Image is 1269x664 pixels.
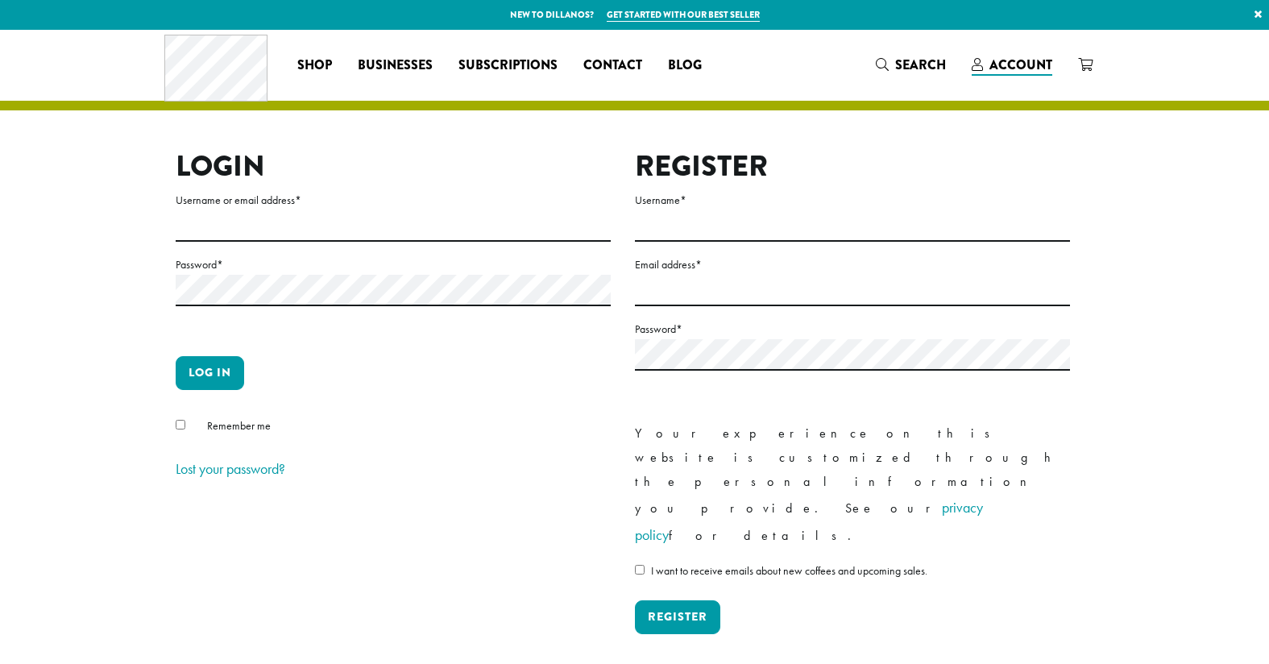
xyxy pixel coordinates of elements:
[176,356,244,390] button: Log in
[635,565,645,575] input: I want to receive emails about new coffees and upcoming sales.
[635,319,1070,339] label: Password
[635,255,1070,275] label: Email address
[635,190,1070,210] label: Username
[583,56,642,76] span: Contact
[651,563,927,578] span: I want to receive emails about new coffees and upcoming sales.
[635,600,720,634] button: Register
[176,255,611,275] label: Password
[176,149,611,184] h2: Login
[176,459,285,478] a: Lost your password?
[207,418,271,433] span: Remember me
[297,56,332,76] span: Shop
[284,52,345,78] a: Shop
[635,149,1070,184] h2: Register
[458,56,558,76] span: Subscriptions
[895,56,946,74] span: Search
[176,190,611,210] label: Username or email address
[607,8,760,22] a: Get started with our best seller
[989,56,1052,74] span: Account
[635,421,1070,549] p: Your experience on this website is customized through the personal information you provide. See o...
[863,52,959,78] a: Search
[635,498,983,544] a: privacy policy
[358,56,433,76] span: Businesses
[668,56,702,76] span: Blog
